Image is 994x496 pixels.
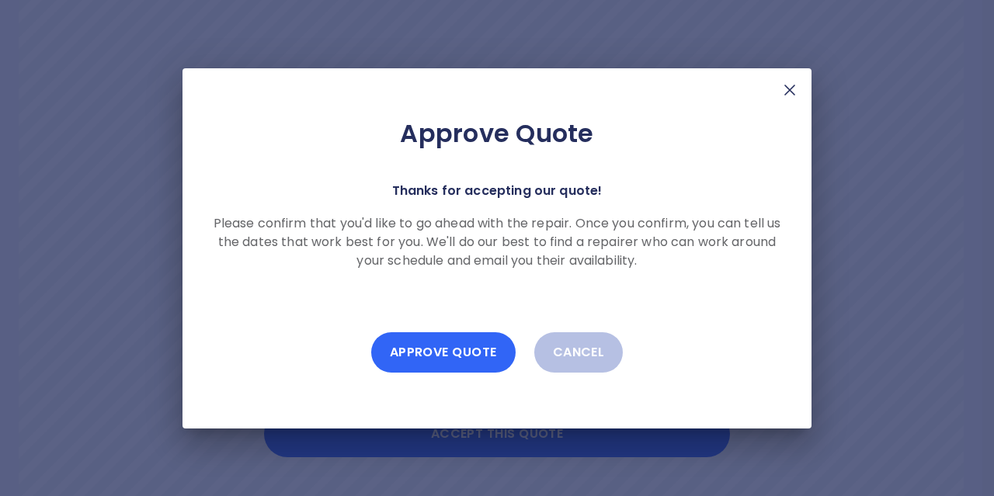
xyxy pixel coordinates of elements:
button: Cancel [534,332,624,373]
h2: Approve Quote [207,118,787,149]
p: Please confirm that you'd like to go ahead with the repair. Once you confirm, you can tell us the... [207,214,787,270]
img: X Mark [780,81,799,99]
button: Approve Quote [371,332,516,373]
p: Thanks for accepting our quote! [392,180,603,202]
